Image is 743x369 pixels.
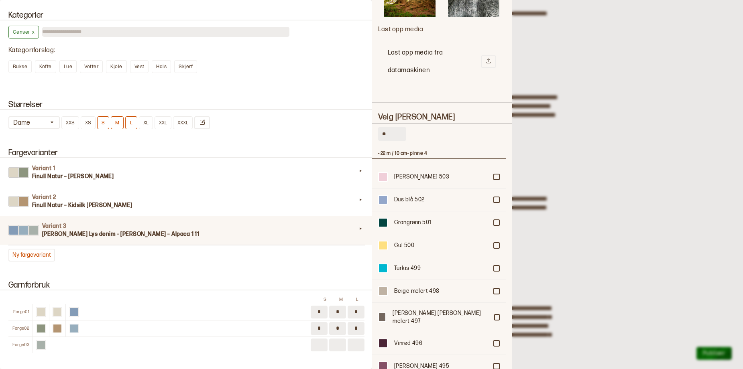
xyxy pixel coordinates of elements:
[81,116,96,129] button: XS
[8,116,60,129] button: Dame
[13,29,30,35] span: Genser
[13,64,27,70] span: Bukse
[64,64,72,70] span: Lue
[84,64,98,70] span: Votter
[97,116,109,129] button: S
[110,64,122,70] span: Kjole
[156,64,167,70] span: Hals
[61,116,79,129] button: XXS
[32,172,356,180] h3: Finull Natur – [PERSON_NAME]
[8,47,364,55] div: Kategoriforslag :
[394,339,488,347] div: Vinrød 496
[394,219,488,227] div: Grangrønn 501
[378,113,506,122] h2: Velg [PERSON_NAME]
[39,64,51,70] span: Kofte
[134,64,145,70] span: Vest
[8,249,55,262] button: Ny fargevariant
[388,44,481,79] h2: Last opp media fra datamaskinen
[125,116,137,129] button: L
[394,264,488,272] div: Turkis 499
[42,230,356,238] h3: [PERSON_NAME] Lys denim – [PERSON_NAME] – Alpaca 1 11
[8,342,33,348] div: Farge 03
[42,222,356,230] h4: Variant 3
[378,150,500,157] h3: - 22 m / 10 cm - pinne 4
[111,116,124,129] button: M
[31,28,35,36] span: x
[8,326,33,331] div: Farge 02
[139,116,153,129] button: XL
[394,241,488,249] div: Gul 500
[393,309,489,325] div: [PERSON_NAME] [PERSON_NAME] melert 497
[32,164,356,172] h4: Variant 1
[32,201,356,209] h3: Finull Natur – Kidsilk [PERSON_NAME]
[394,287,488,295] div: Beige melert 498
[155,116,171,129] button: XXL
[179,64,193,70] span: Skjerf
[394,196,488,204] div: Dus blå 502
[394,173,488,181] div: [PERSON_NAME] 503
[350,297,364,302] div: L
[32,193,356,201] h4: Variant 2
[8,309,33,315] div: Farge 01
[173,116,193,129] button: XXXL
[334,297,348,302] div: M
[318,297,332,302] div: S
[194,116,210,129] button: Endre størrelser
[199,119,205,125] svg: Endre størrelser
